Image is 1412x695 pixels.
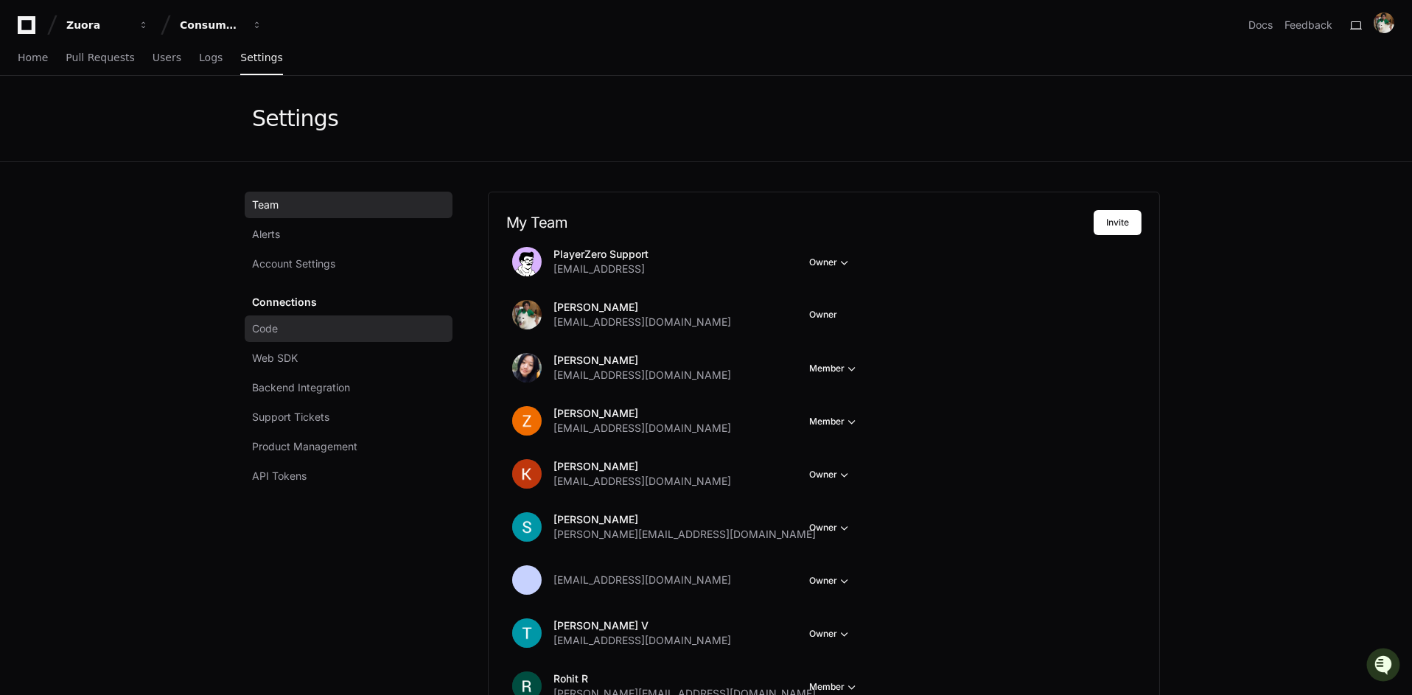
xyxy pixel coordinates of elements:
[252,469,307,483] span: API Tokens
[240,53,282,62] span: Settings
[199,53,223,62] span: Logs
[252,227,280,242] span: Alerts
[809,626,852,641] button: Owner
[147,230,178,241] span: Pylon
[553,512,816,527] p: [PERSON_NAME]
[512,300,542,329] img: ACg8ocLG_LSDOp7uAivCyQqIxj1Ef0G8caL3PxUxK52DC0_DO42UYdCW=s96-c
[553,671,816,686] p: Rohit R
[809,361,859,376] button: Member
[122,197,127,209] span: •
[245,404,452,430] a: Support Tickets
[15,58,268,82] div: Welcome
[199,41,223,75] a: Logs
[1365,646,1405,686] iframe: Open customer support
[252,105,338,132] div: Settings
[245,345,452,371] a: Web SDK
[1285,18,1332,32] button: Feedback
[553,315,731,329] span: [EMAIL_ADDRESS][DOMAIN_NAME]
[252,321,278,336] span: Code
[174,12,268,38] button: Consumption
[252,198,279,212] span: Team
[512,618,542,648] img: ACg8ocIwJgzk95Xgw3evxVna_fQzuNAWauM5sMWdEUJt5UatUmcitw=s96-c
[809,520,852,535] button: Owner
[512,247,542,276] img: avatar
[240,41,282,75] a: Settings
[553,527,816,542] span: [PERSON_NAME][EMAIL_ADDRESS][DOMAIN_NAME]
[50,124,214,136] div: We're offline, but we'll be back soon!
[809,467,852,482] button: Owner
[809,414,859,429] button: Member
[809,255,852,270] button: Owner
[809,573,852,588] button: Owner
[553,618,731,633] p: [PERSON_NAME] V
[553,368,731,383] span: [EMAIL_ADDRESS][DOMAIN_NAME]
[66,41,134,75] a: Pull Requests
[553,421,731,436] span: [EMAIL_ADDRESS][DOMAIN_NAME]
[1374,13,1394,33] img: ACg8ocLG_LSDOp7uAivCyQqIxj1Ef0G8caL3PxUxK52DC0_DO42UYdCW=s96-c
[809,680,859,694] button: Member
[506,214,1094,231] h2: My Team
[50,109,242,124] div: Start new chat
[512,512,542,542] img: ACg8ocIwQl8nUVuV--54wQ4vXlT90UsHRl14hmZWFd_0DEy7cbtoqw=s96-c
[180,18,243,32] div: Consumption
[245,251,452,277] a: Account Settings
[553,262,645,276] span: [EMAIL_ADDRESS]
[1248,18,1273,32] a: Docs
[553,247,649,262] p: PlayerZero Support
[252,410,329,425] span: Support Tickets
[104,229,178,241] a: Powered byPylon
[553,406,731,421] p: [PERSON_NAME]
[245,374,452,401] a: Backend Integration
[66,18,130,32] div: Zuora
[153,41,181,75] a: Users
[15,14,44,43] img: PlayerZero
[252,380,350,395] span: Backend Integration
[66,53,134,62] span: Pull Requests
[553,300,731,315] p: [PERSON_NAME]
[60,12,155,38] button: Zuora
[15,160,99,172] div: Past conversations
[245,192,452,218] a: Team
[245,433,452,460] a: Product Management
[15,109,41,136] img: 1756235613930-3d25f9e4-fa56-45dd-b3ad-e072dfbd1548
[130,197,161,209] span: [DATE]
[553,474,731,489] span: [EMAIL_ADDRESS][DOMAIN_NAME]
[1094,210,1142,235] button: Invite
[252,256,335,271] span: Account Settings
[15,183,38,206] img: Sidi Zhu
[46,197,119,209] span: [PERSON_NAME]
[553,573,731,587] span: [EMAIL_ADDRESS][DOMAIN_NAME]
[512,459,542,489] img: ACg8ocIO7jtkWN8S2iLRBR-u1BMcRY5-kg2T8U2dj_CWIxGKEUqXVg=s96-c
[18,41,48,75] a: Home
[252,351,298,366] span: Web SDK
[245,315,452,342] a: Code
[245,463,452,489] a: API Tokens
[512,406,542,436] img: ACg8ocLA55ukTjT6Y4QERDYsSmPVW-tLPKI6gdXIPfrlojDoEsnjqQ=s96-c
[251,113,268,131] button: Start new chat
[252,439,357,454] span: Product Management
[228,157,268,175] button: See all
[553,459,731,474] p: [PERSON_NAME]
[553,353,731,368] p: [PERSON_NAME]
[18,53,48,62] span: Home
[553,633,731,648] span: [EMAIL_ADDRESS][DOMAIN_NAME]
[809,309,837,321] span: Owner
[153,53,181,62] span: Users
[512,353,542,383] img: ACg8ocLHYU8Q_QVc2aH0uWWb68hicQ26ALs8diVHP6v8XvCwTS-KVGiV=s96-c
[245,221,452,248] a: Alerts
